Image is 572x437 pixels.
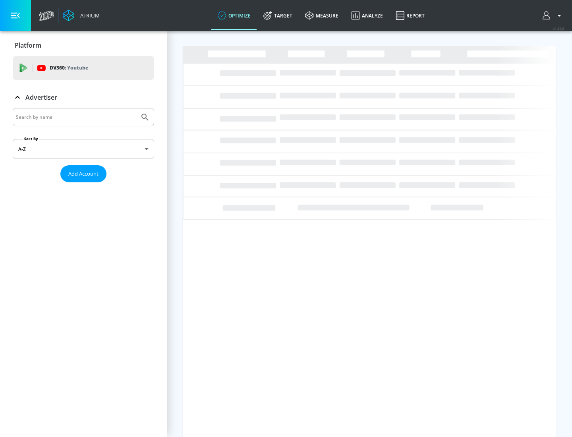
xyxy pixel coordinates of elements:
p: DV360: [50,64,88,72]
p: Platform [15,41,41,50]
div: DV360: Youtube [13,56,154,80]
div: Advertiser [13,108,154,189]
div: Platform [13,34,154,56]
a: Report [389,1,431,30]
a: measure [299,1,345,30]
input: Search by name [16,112,136,122]
p: Advertiser [25,93,57,102]
p: Youtube [67,64,88,72]
a: Analyze [345,1,389,30]
a: optimize [211,1,257,30]
span: v 4.24.0 [553,26,564,31]
a: Target [257,1,299,30]
span: Add Account [68,169,99,178]
nav: list of Advertiser [13,182,154,189]
div: Atrium [77,12,100,19]
div: Advertiser [13,86,154,108]
a: Atrium [63,10,100,21]
label: Sort By [23,136,40,141]
button: Add Account [60,165,106,182]
div: A-Z [13,139,154,159]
